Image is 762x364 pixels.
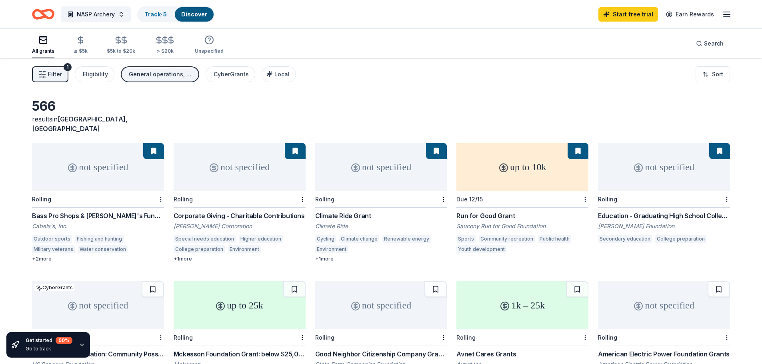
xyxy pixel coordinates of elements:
button: Sort [696,66,730,82]
div: + 2 more [32,256,164,262]
div: Community recreation [479,235,535,243]
div: Rolling [315,196,334,203]
button: Eligibility [75,66,114,82]
div: Cabela's, Inc. [32,222,164,230]
div: Sports [456,235,476,243]
a: Earn Rewards [661,7,719,22]
div: Due 12/15 [456,196,483,203]
div: [PERSON_NAME] Foundation [598,222,730,230]
div: Water conservation [78,245,128,253]
div: Climate Ride [315,222,447,230]
div: Environment [315,245,348,253]
button: $5k to $20k [107,32,135,58]
a: Home [32,5,54,24]
button: Filter1 [32,66,68,82]
button: NASP Archery [61,6,131,22]
span: in [32,115,128,133]
div: Environment [228,245,261,253]
div: up to 25k [174,281,306,329]
div: General operations, Education [129,70,193,79]
span: NASP Archery [77,10,115,19]
div: Rolling [598,196,617,203]
div: Rolling [174,334,193,341]
div: Saucony Run for Good Foundation [456,222,588,230]
div: not specified [32,281,164,329]
div: CyberGrants [34,284,74,291]
span: [GEOGRAPHIC_DATA], [GEOGRAPHIC_DATA] [32,115,128,133]
div: not specified [598,143,730,191]
div: not specified [315,281,447,329]
div: Military veterans [32,245,75,253]
button: Search [690,36,730,52]
div: not specified [315,143,447,191]
span: Filter [48,70,62,79]
button: ≤ $5k [74,32,88,58]
a: Track· 5 [144,11,167,18]
a: not specifiedRollingEducation - Graduating High School College & Career Ready[PERSON_NAME] Founda... [598,143,730,245]
a: not specifiedRollingBass Pro Shops & [PERSON_NAME]'s FundingCabela's, Inc.Outdoor sportsFishing a... [32,143,164,262]
div: CyberGrants [214,70,249,79]
div: Public health [538,235,571,243]
div: up to 10k [456,143,588,191]
div: Renewable energy [382,235,431,243]
div: Rolling [174,196,193,203]
div: > $20k [154,48,176,54]
span: Sort [712,70,723,79]
div: Unspecified [195,48,224,54]
div: not specified [598,281,730,329]
div: Higher education [239,235,283,243]
button: Track· 5Discover [137,6,214,22]
a: up to 10kDue 12/15Run for Good GrantSaucony Run for Good FoundationSportsCommunity recreationPubl... [456,143,588,256]
span: Search [704,39,724,48]
div: not specified [32,143,164,191]
div: Outdoor sports [32,235,72,243]
div: 1k – 25k [456,281,588,329]
div: + 1 more [174,256,306,262]
div: Rolling [456,334,476,341]
div: Special needs education [174,235,236,243]
div: Go to track [26,346,72,352]
div: Climate Ride Grant [315,211,447,221]
span: Local [274,71,290,78]
div: Cycling [315,235,336,243]
div: All grants [32,48,54,54]
button: > $20k [154,32,176,58]
div: Eligibility [83,70,108,79]
div: Good Neighbor Citizenship Company Grants [315,349,447,359]
button: Unspecified [195,32,224,58]
div: Rolling [315,334,334,341]
div: $5k to $20k [107,48,135,54]
div: Avnet Cares Grants [456,349,588,359]
button: Local [262,66,296,82]
a: not specifiedRollingClimate Ride GrantClimate RideCyclingClimate changeRenewable energyEnvironmen... [315,143,447,262]
div: + 1 more [315,256,447,262]
div: Rolling [598,334,617,341]
a: Start free trial [598,7,658,22]
div: Get started [26,337,72,344]
div: Rolling [32,196,51,203]
a: Discover [181,11,207,18]
div: Secondary education [598,235,652,243]
button: All grants [32,32,54,58]
button: CyberGrants [206,66,255,82]
div: 60 % [56,337,72,344]
div: College preparation [655,235,706,243]
div: results [32,114,164,133]
div: Climate change [339,235,379,243]
div: American Electric Power Foundation Grants [598,349,730,359]
div: College preparation [174,245,225,253]
div: Fishing and hunting [75,235,124,243]
div: [PERSON_NAME] Corporation [174,222,306,230]
a: not specifiedRollingCorporate Giving - Charitable Contributions[PERSON_NAME] CorporationSpecial n... [174,143,306,262]
button: General operations, Education [121,66,199,82]
div: Corporate Giving - Charitable Contributions [174,211,306,221]
div: Bass Pro Shops & [PERSON_NAME]'s Funding [32,211,164,221]
div: Mckesson Foundation Grant: below $25,000 [174,349,306,359]
div: Youth development [456,245,506,253]
div: ≤ $5k [74,48,88,54]
div: not specified [174,143,306,191]
div: 1 [64,63,72,71]
div: 566 [32,98,164,114]
div: Run for Good Grant [456,211,588,221]
div: Education - Graduating High School College & Career Ready [598,211,730,221]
